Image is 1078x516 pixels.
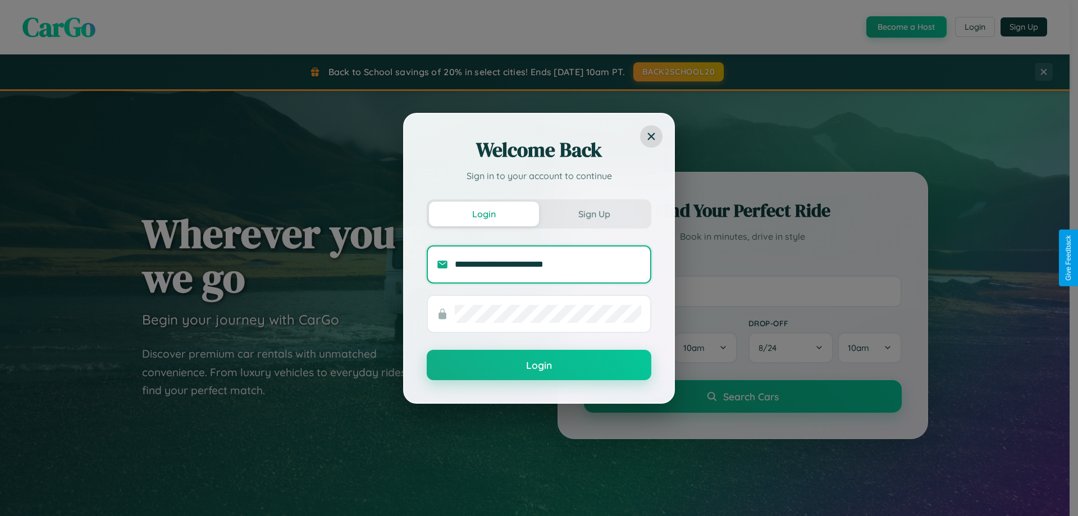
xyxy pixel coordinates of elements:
[427,169,651,182] p: Sign in to your account to continue
[429,202,539,226] button: Login
[427,136,651,163] h2: Welcome Back
[539,202,649,226] button: Sign Up
[1065,235,1072,281] div: Give Feedback
[427,350,651,380] button: Login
